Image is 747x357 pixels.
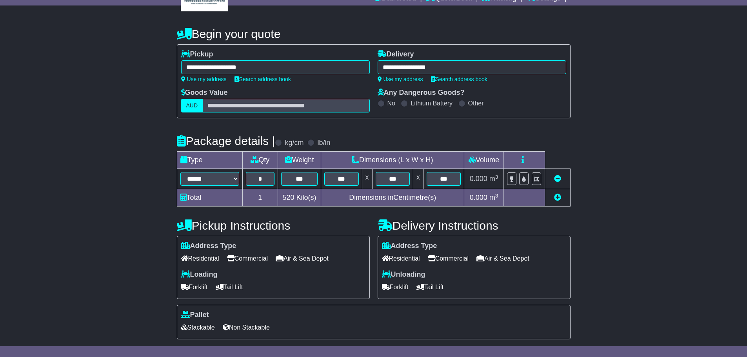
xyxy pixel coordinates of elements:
span: Forklift [181,281,208,293]
span: 0.000 [470,194,487,201]
label: Delivery [378,50,414,59]
span: 0.000 [470,175,487,183]
a: Remove this item [554,175,561,183]
td: Volume [464,152,503,169]
span: Air & Sea Depot [476,252,529,265]
a: Search address book [234,76,291,82]
label: kg/cm [285,139,304,147]
span: Residential [382,252,420,265]
td: Qty [242,152,278,169]
span: Commercial [428,252,469,265]
sup: 3 [495,174,498,180]
label: Goods Value [181,89,228,97]
td: Dimensions (L x W x H) [321,152,464,169]
td: Dimensions in Centimetre(s) [321,189,464,207]
td: 1 [242,189,278,207]
span: m [489,175,498,183]
td: Kilo(s) [278,189,321,207]
span: m [489,194,498,201]
td: x [413,169,423,189]
a: Add new item [554,194,561,201]
span: Non Stackable [223,321,270,333]
h4: Begin your quote [177,27,571,40]
a: Use my address [181,76,227,82]
a: Search address book [431,76,487,82]
label: Other [468,100,484,107]
h4: Delivery Instructions [378,219,571,232]
span: Tail Lift [216,281,243,293]
label: Pickup [181,50,213,59]
label: Address Type [382,242,437,250]
span: Stackable [181,321,215,333]
label: Lithium Battery [411,100,453,107]
td: Weight [278,152,321,169]
span: 520 [283,194,294,201]
label: No [387,100,395,107]
h4: Package details | [177,134,275,147]
label: AUD [181,99,203,112]
td: x [362,169,372,189]
span: Commercial [227,252,268,265]
label: Any Dangerous Goods? [378,89,465,97]
span: Tail Lift [416,281,444,293]
label: Address Type [181,242,236,250]
h4: Pickup Instructions [177,219,370,232]
label: Loading [181,270,218,279]
label: Pallet [181,311,209,319]
a: Use my address [378,76,423,82]
span: Air & Sea Depot [276,252,329,265]
span: Residential [181,252,219,265]
td: Type [177,152,242,169]
span: Forklift [382,281,409,293]
label: lb/in [317,139,330,147]
sup: 3 [495,193,498,199]
td: Total [177,189,242,207]
label: Unloading [382,270,425,279]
